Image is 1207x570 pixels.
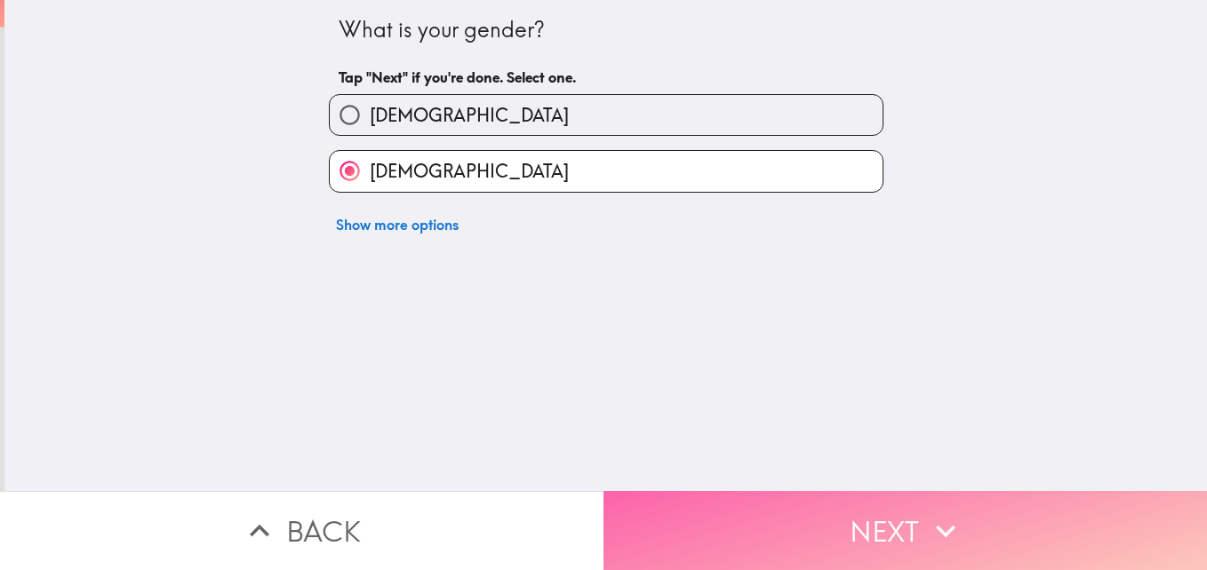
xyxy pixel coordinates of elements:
[330,95,883,135] button: [DEMOGRAPHIC_DATA]
[370,103,569,128] span: [DEMOGRAPHIC_DATA]
[603,491,1207,570] button: Next
[339,67,874,87] h6: Tap "Next" if you're done. Select one.
[370,159,569,184] span: [DEMOGRAPHIC_DATA]
[339,15,874,45] div: What is your gender?
[330,151,883,191] button: [DEMOGRAPHIC_DATA]
[329,207,466,242] button: Show more options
